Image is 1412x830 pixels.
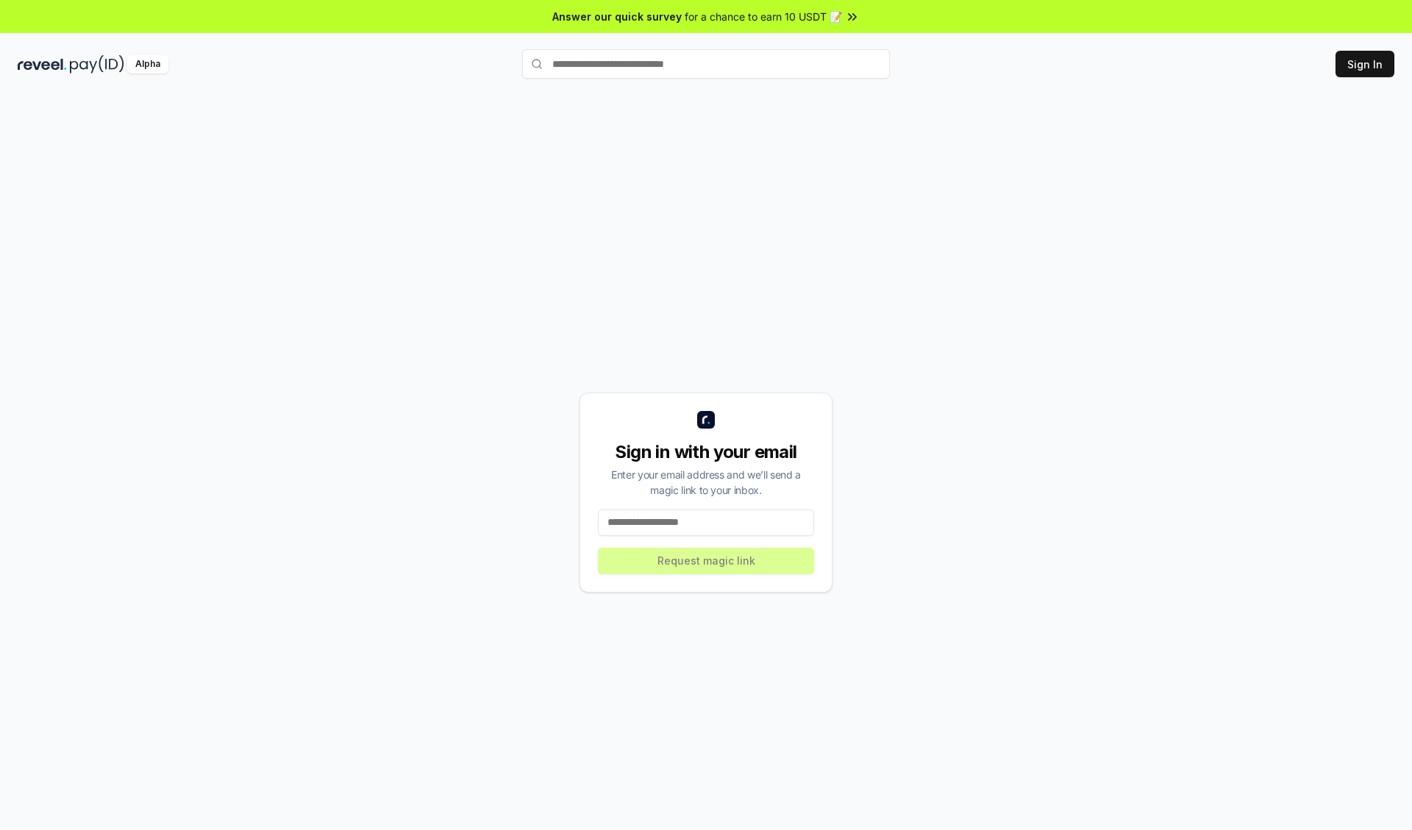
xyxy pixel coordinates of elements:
span: Answer our quick survey [552,9,682,24]
img: pay_id [70,55,124,74]
button: Sign In [1336,51,1394,77]
div: Alpha [127,55,168,74]
img: logo_small [697,411,715,429]
span: for a chance to earn 10 USDT 📝 [685,9,842,24]
div: Enter your email address and we’ll send a magic link to your inbox. [598,467,814,498]
img: reveel_dark [18,55,67,74]
div: Sign in with your email [598,440,814,464]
